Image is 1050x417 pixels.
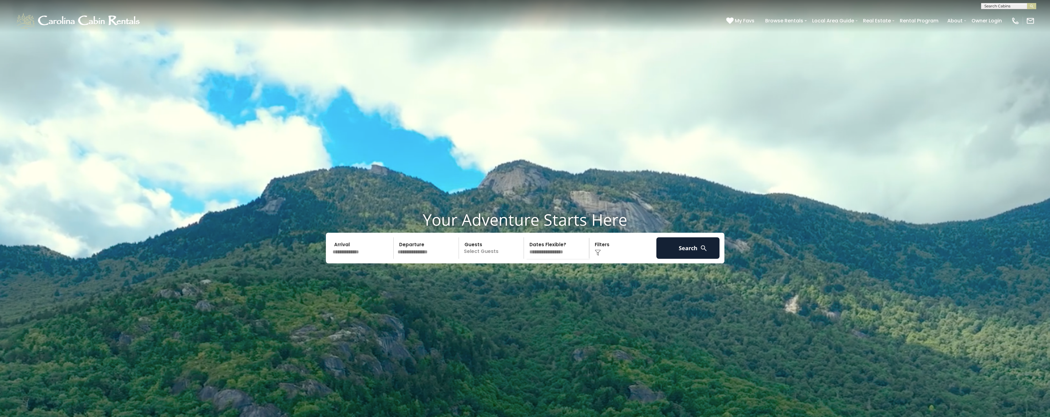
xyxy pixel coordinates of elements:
[656,237,720,259] button: Search
[860,15,894,26] a: Real Estate
[5,210,1045,229] h1: Your Adventure Starts Here
[461,237,524,259] p: Select Guests
[1011,17,1020,25] img: phone-regular-white.png
[897,15,941,26] a: Rental Program
[1026,17,1035,25] img: mail-regular-white.png
[700,244,708,252] img: search-regular-white.png
[968,15,1005,26] a: Owner Login
[809,15,857,26] a: Local Area Guide
[595,250,601,256] img: filter--v1.png
[735,17,754,25] span: My Favs
[762,15,806,26] a: Browse Rentals
[944,15,966,26] a: About
[726,17,756,25] a: My Favs
[15,12,143,30] img: White-1-1-2.png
